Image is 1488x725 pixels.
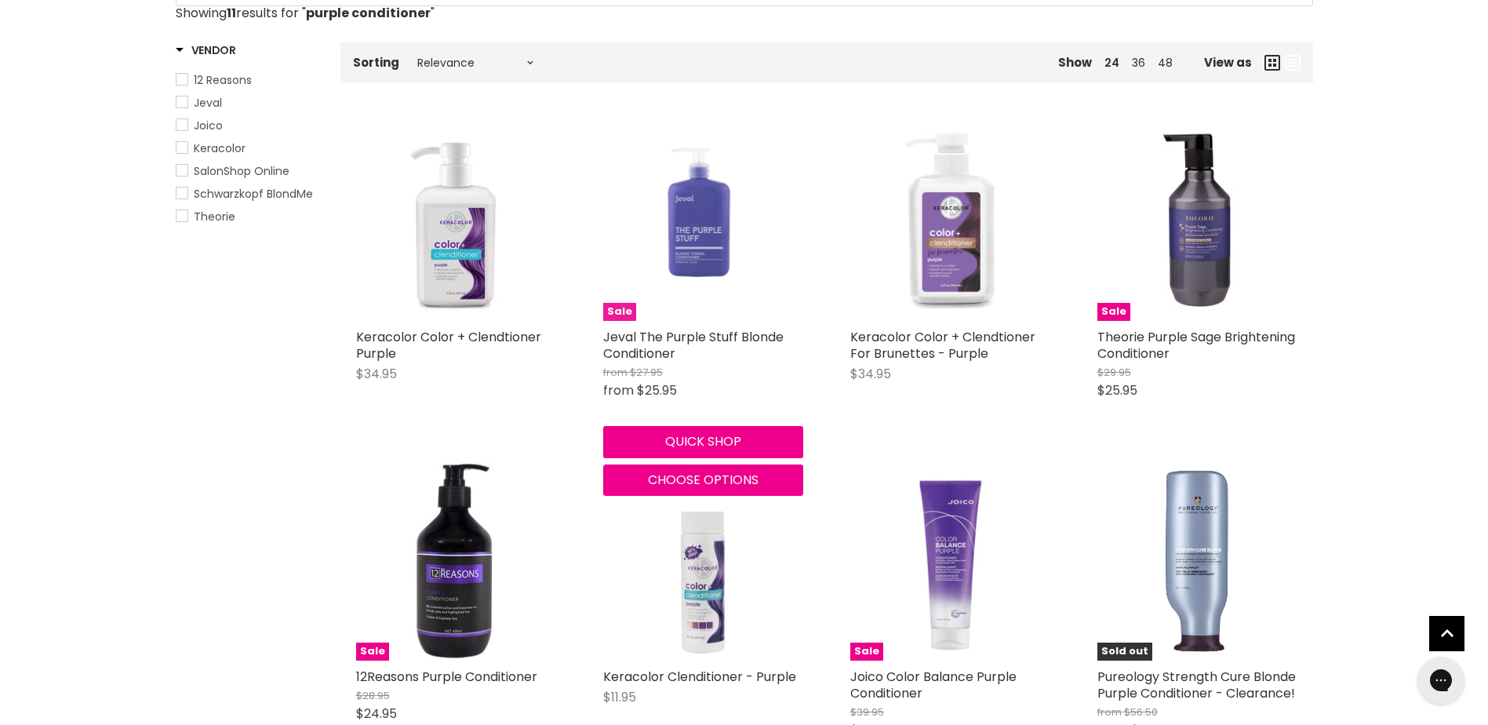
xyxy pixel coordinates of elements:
span: View as [1204,56,1252,69]
span: $11.95 [603,688,636,706]
span: Sold out [1097,643,1152,661]
span: Sale [850,643,883,661]
img: 12Reasons Purple Conditioner [356,461,556,661]
span: $25.95 [1097,381,1137,399]
img: Joico Color Balance Purple Conditioner [911,461,990,661]
span: $27.95 [630,365,663,380]
a: Theorie Purple Sage Brightening Conditioner [1097,328,1295,362]
strong: 11 [227,4,236,22]
span: SalonShop Online [194,163,289,179]
span: Sale [356,643,389,661]
a: Pureology Strength Cure Blonde Purple Conditioner - Clearance!Sold out [1097,461,1297,661]
a: Joico [176,117,321,134]
span: $34.95 [850,365,891,383]
span: Schwarzkopf BlondMe [194,186,313,202]
button: Choose options [603,465,803,496]
a: Keracolor Color + Clendtioner For Brunettes - Purple [850,328,1035,362]
img: Keracolor Color + Clendtioner For Brunettes - Purple [850,121,1050,321]
a: Keracolor Color + Clendtioner Purple [356,328,541,362]
a: Pureology Strength Cure Blonde Purple Conditioner - Clearance! [1097,668,1296,702]
a: 12Reasons Purple ConditionerSale [356,461,556,661]
span: Joico [194,118,223,133]
a: 48 [1158,55,1173,71]
a: Theorie [176,208,321,225]
span: from [603,381,634,399]
span: Choose options [648,471,759,489]
a: Schwarzkopf BlondMe [176,185,321,202]
span: $29.95 [1097,365,1131,380]
span: $25.95 [637,381,677,399]
a: 36 [1132,55,1145,71]
a: Keracolor Clenditioner - Purple [603,461,803,661]
a: Jeval [176,94,321,111]
span: from [1097,705,1122,720]
a: Theorie Purple Sage Brightening ConditionerSale [1097,121,1297,321]
span: from [603,365,628,380]
img: Keracolor Color + Clendtioner Purple [356,121,556,321]
span: $24.95 [356,705,397,723]
span: $56.50 [1124,705,1158,720]
span: 12 Reasons [194,72,252,88]
a: Joico Color Balance Purple ConditionerSale [850,461,1050,661]
span: Theorie [194,209,235,224]
a: Keracolor [176,140,321,157]
span: $39.95 [850,705,884,720]
span: Show [1058,54,1092,71]
img: Jeval The Purple Stuff Blonde Conditioner [617,121,789,321]
h3: Vendor [176,42,236,58]
a: Jeval The Purple Stuff Blonde ConditionerSale [603,121,803,321]
a: 24 [1104,55,1119,71]
button: Quick shop [603,426,803,457]
span: Jeval [194,95,222,111]
span: $34.95 [356,365,397,383]
span: $28.95 [356,688,390,703]
a: Joico Color Balance Purple Conditioner [850,668,1017,702]
img: Keracolor Clenditioner - Purple [664,461,742,661]
span: Sale [603,303,636,321]
a: Jeval The Purple Stuff Blonde Conditioner [603,328,784,362]
img: Pureology Strength Cure Blonde Purple Conditioner - Clearance! [1097,461,1297,661]
iframe: Gorgias live chat messenger [1410,651,1472,709]
a: Keracolor Clenditioner - Purple [603,668,796,686]
a: 12 Reasons [176,71,321,89]
img: Theorie Purple Sage Brightening Conditioner [1097,121,1297,321]
span: Sale [1097,303,1130,321]
strong: purple conditioner [306,4,431,22]
label: Sorting [353,56,399,69]
a: 12Reasons Purple Conditioner [356,668,537,686]
p: Showing results for " " [176,6,1313,20]
a: SalonShop Online [176,162,321,180]
span: Keracolor [194,140,246,156]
